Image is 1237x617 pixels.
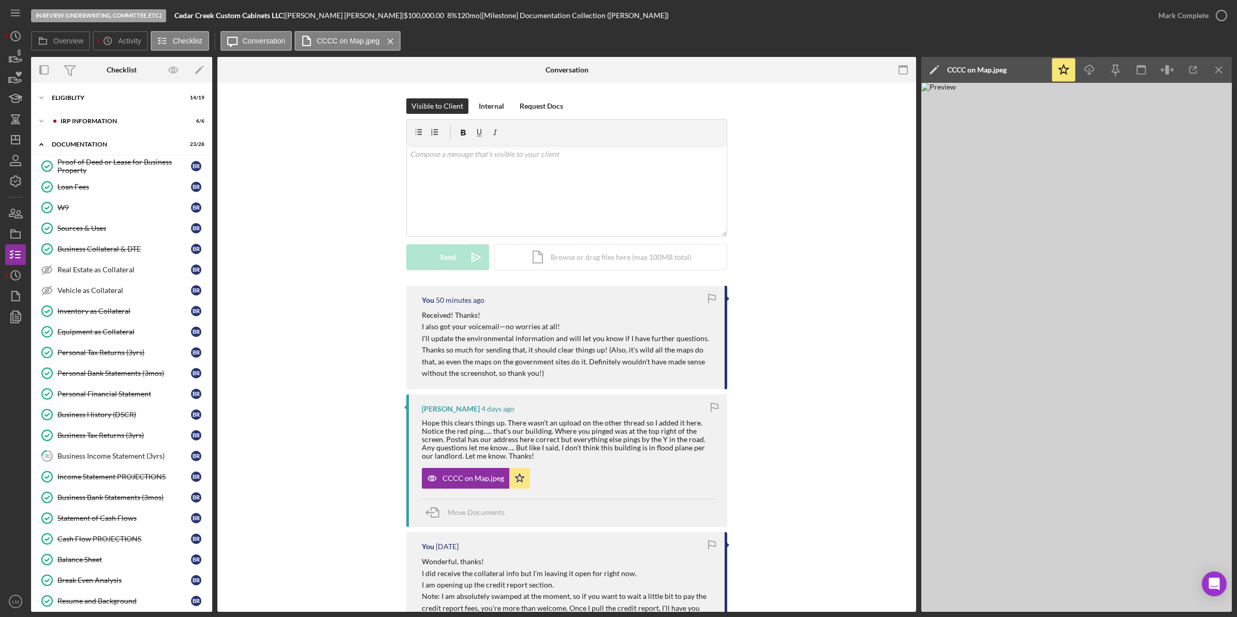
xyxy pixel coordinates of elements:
[422,405,480,413] div: [PERSON_NAME]
[31,9,166,22] div: In Review (Underwriting, Committee, Etc.)
[53,37,83,45] label: Overview
[36,591,207,611] a: Resume and BackgroundBR
[191,513,201,523] div: B R
[191,534,201,544] div: B R
[57,576,191,584] div: Break Even Analysis
[57,307,191,315] div: Inventory as Collateral
[174,11,285,20] div: |
[36,156,207,177] a: Proof of Deed or Lease for Business PropertyBR
[57,390,191,398] div: Personal Financial Statement
[191,202,201,213] div: B R
[57,493,191,502] div: Business Bank Statements (3mos)
[440,244,456,270] div: Send
[285,11,404,20] div: [PERSON_NAME] [PERSON_NAME] |
[191,554,201,565] div: B R
[457,11,480,20] div: 120 mo
[474,98,509,114] button: Internal
[44,452,51,459] tspan: 30
[191,596,201,606] div: B R
[36,177,207,197] a: Loan FeesBR
[57,328,191,336] div: Equipment as Collateral
[52,95,179,101] div: Eligiblity
[191,223,201,233] div: B R
[422,468,530,489] button: CCCC on Map.jpeg
[57,431,191,439] div: Business Tax Returns (3yrs)
[422,296,434,304] div: You
[36,466,207,487] a: Income Statement PROJECTIONSBR
[173,37,202,45] label: Checklist
[118,37,141,45] label: Activity
[191,368,201,378] div: B R
[520,98,563,114] div: Request Docs
[422,419,717,460] div: Hope this clears things up. There wasn’t an upload on the other thread so I added it here. Notice...
[57,410,191,419] div: Business History (DSCR)
[243,37,286,45] label: Conversation
[36,197,207,218] a: W9BR
[191,265,201,275] div: B R
[1158,5,1209,26] div: Mark Complete
[107,66,137,74] div: Checklist
[52,141,179,148] div: Documentation
[191,161,201,171] div: B R
[294,31,401,51] button: CCCC on Map.jpeg
[186,118,204,124] div: 6 / 6
[36,321,207,342] a: Equipment as CollateralBR
[479,98,504,114] div: Internal
[546,66,588,74] div: Conversation
[36,425,207,446] a: Business Tax Returns (3yrs)BR
[191,347,201,358] div: B R
[1148,5,1232,26] button: Mark Complete
[36,363,207,384] a: Personal Bank Statements (3mos)BR
[36,259,207,280] a: Real Estate as CollateralBR
[36,218,207,239] a: Sources & UsesBR
[436,296,484,304] time: 2025-09-02 12:59
[191,492,201,503] div: B R
[57,286,191,295] div: Vehicle as Collateral
[57,597,191,605] div: Resume and Background
[36,508,207,528] a: Statement of Cash FlowsBR
[57,245,191,253] div: Business Collateral & DTE
[447,11,457,20] div: 8 %
[57,514,191,522] div: Statement of Cash Flows
[406,98,468,114] button: Visible to Client
[191,327,201,337] div: B R
[921,83,1232,612] img: Preview
[61,118,179,124] div: IRP Information
[191,430,201,440] div: B R
[406,244,489,270] button: Send
[36,301,207,321] a: Inventory as CollateralBR
[12,599,19,605] text: LM
[191,409,201,420] div: B R
[404,11,447,20] div: $100,000.00
[481,405,514,413] time: 2025-08-29 02:15
[191,182,201,192] div: B R
[36,570,207,591] a: Break Even AnalysisBR
[57,452,191,460] div: Business Income Statement (3yrs)
[36,487,207,508] a: Business Bank Statements (3mos)BR
[514,98,568,114] button: Request Docs
[5,591,26,612] button: LM
[36,342,207,363] a: Personal Tax Returns (3yrs)BR
[191,472,201,482] div: B R
[422,579,714,591] p: I am opening up the credit report section.
[191,306,201,316] div: B R
[422,542,434,551] div: You
[57,183,191,191] div: Loan Fees
[57,555,191,564] div: Balance Sheet
[151,31,209,51] button: Checklist
[191,451,201,461] div: B R
[422,556,714,567] p: Wonderful, thanks!
[36,549,207,570] a: Balance SheetBR
[422,333,714,379] p: I'll update the environmental information and will let you know if I have further questions. Than...
[36,404,207,425] a: Business History (DSCR)BR
[57,535,191,543] div: Cash Flow PROJECTIONS
[1202,571,1227,596] div: Open Intercom Messenger
[57,369,191,377] div: Personal Bank Statements (3mos)
[186,95,204,101] div: 14 / 19
[191,575,201,585] div: B R
[57,473,191,481] div: Income Statement PROJECTIONS
[422,310,714,321] p: Received! Thanks!
[57,266,191,274] div: Real Estate as Collateral
[191,244,201,254] div: B R
[31,31,90,51] button: Overview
